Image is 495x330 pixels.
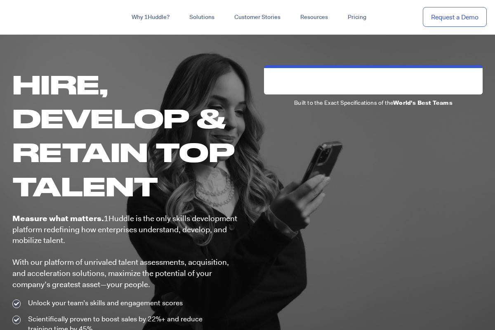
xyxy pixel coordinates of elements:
[122,10,179,25] a: Why 1Huddle?
[423,7,487,27] a: Request a Demo
[12,67,239,203] h1: Hire, Develop & Retain Top Talent
[264,99,483,107] p: Built to the Exact Specifications of the
[26,298,183,308] span: Unlock your team’s skills and engagement scores
[393,99,453,106] b: World's Best Teams
[12,213,239,290] p: 1Huddle is the only skills development platform redefining how enterprises understand, develop, a...
[224,10,290,25] a: Customer Stories
[338,10,376,25] a: Pricing
[8,9,67,25] img: ...
[12,213,104,224] b: Measure what matters.
[290,10,338,25] a: Resources
[179,10,224,25] a: Solutions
